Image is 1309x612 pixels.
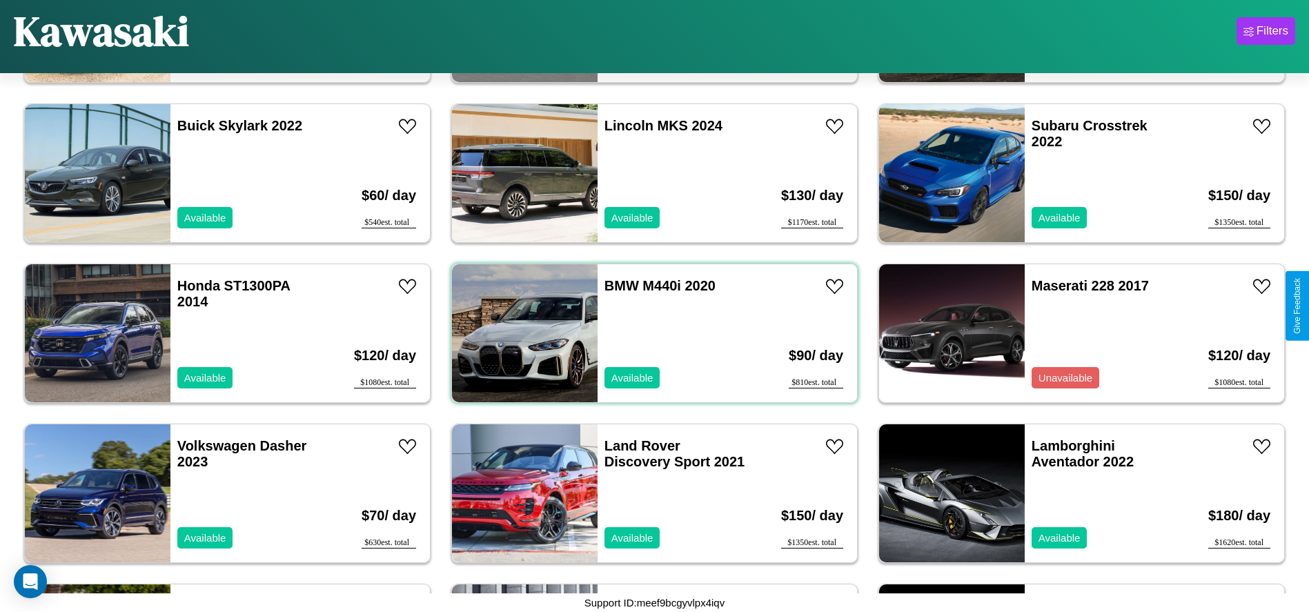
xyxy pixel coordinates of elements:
p: Available [611,208,653,227]
p: Available [184,529,226,547]
div: Open Intercom Messenger [14,565,47,598]
p: Available [184,368,226,387]
h3: $ 180 / day [1208,494,1270,537]
div: $ 1080 est. total [354,377,416,388]
div: $ 1170 est. total [781,217,843,228]
p: Available [184,208,226,227]
p: Available [1039,208,1081,227]
div: $ 1080 est. total [1208,377,1270,388]
a: Honda ST1300PA 2014 [177,278,290,309]
a: Buick Skylark 2022 [177,118,302,133]
h3: $ 130 / day [781,174,843,217]
a: Volkswagen Dasher 2023 [177,438,307,469]
div: $ 1350 est. total [1208,217,1270,228]
div: Give Feedback [1292,278,1302,334]
p: Available [611,368,653,387]
div: $ 630 est. total [362,537,416,549]
p: Support ID: meef9bcgyvlpx4iqv [584,593,725,612]
h3: $ 90 / day [789,334,843,377]
h3: $ 150 / day [781,494,843,537]
div: Filters [1257,24,1288,38]
h1: Kawasaki [14,3,189,59]
a: BMW M440i 2020 [604,278,716,293]
div: $ 810 est. total [789,377,843,388]
p: Available [1039,529,1081,547]
h3: $ 150 / day [1208,174,1270,217]
a: Maserati 228 2017 [1032,278,1149,293]
div: $ 1620 est. total [1208,537,1270,549]
h3: $ 120 / day [1208,334,1270,377]
a: Land Rover Discovery Sport 2021 [604,438,745,469]
div: $ 540 est. total [362,217,416,228]
h3: $ 60 / day [362,174,416,217]
a: Subaru Crosstrek 2022 [1032,118,1148,149]
a: Lamborghini Aventador 2022 [1032,438,1134,469]
p: Available [611,529,653,547]
button: Filters [1237,17,1295,45]
h3: $ 70 / day [362,494,416,537]
a: Lincoln MKS 2024 [604,118,722,133]
p: Unavailable [1039,368,1092,387]
h3: $ 120 / day [354,334,416,377]
div: $ 1350 est. total [781,537,843,549]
